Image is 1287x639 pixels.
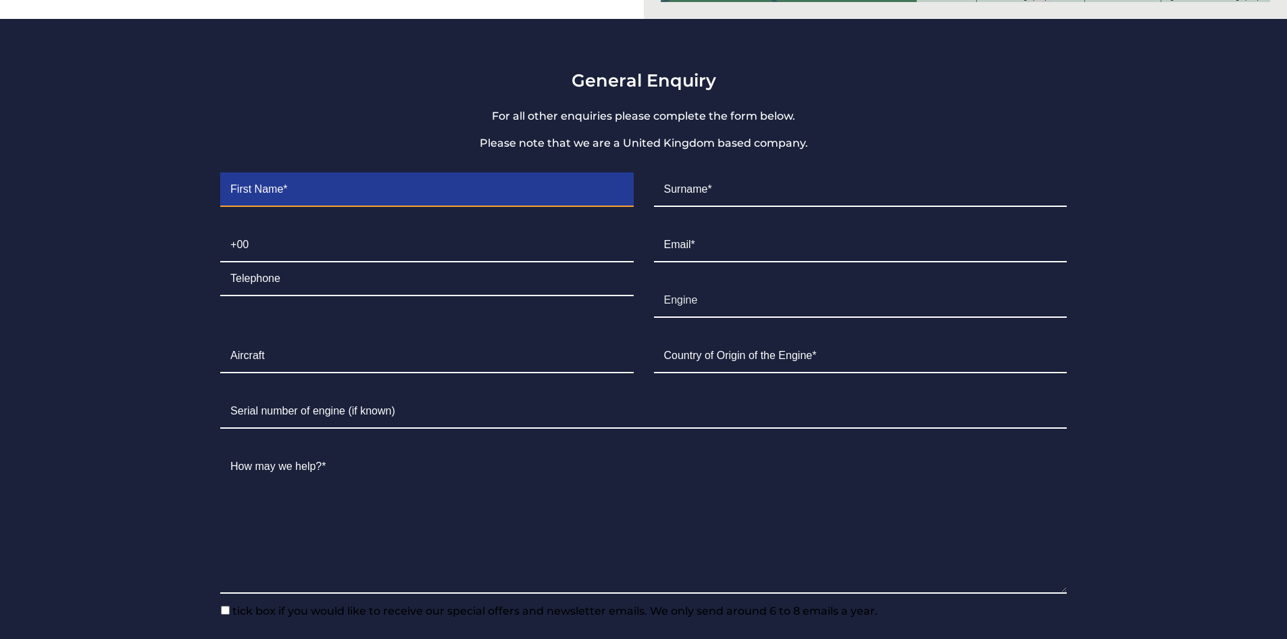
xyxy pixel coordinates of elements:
[220,262,633,296] input: Telephone
[220,173,633,207] input: First Name*
[654,173,1067,207] input: Surname*
[210,135,1077,151] p: Please note that we are a United Kingdom based company.
[220,229,633,262] input: +00
[220,395,1067,429] input: Serial number of engine (if known)
[220,339,633,373] input: Aircraft
[210,108,1077,124] p: For all other enquiries please complete the form below.
[654,229,1067,262] input: Email*
[221,606,230,615] input: tick box if you would like to receive our special offers and newsletter emails. We only send arou...
[210,70,1077,91] h3: General Enquiry
[230,605,878,617] span: tick box if you would like to receive our special offers and newsletter emails. We only send arou...
[654,339,1067,373] input: Country of Origin of the Engine*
